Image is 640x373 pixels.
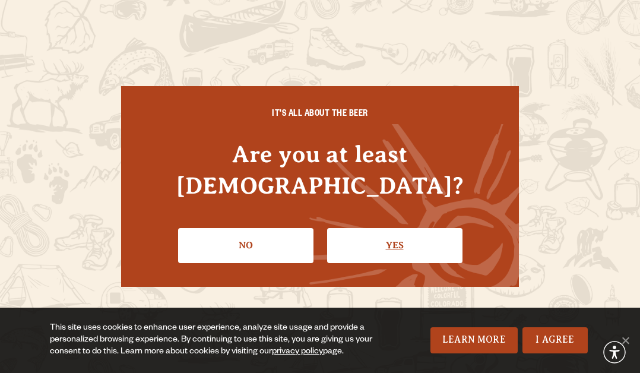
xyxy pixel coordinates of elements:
a: privacy policy [272,347,323,357]
h4: Are you at least [DEMOGRAPHIC_DATA]? [145,138,495,201]
span: No [619,334,631,346]
div: This site uses cookies to enhance user experience, analyze site usage and provide a personalized ... [50,323,398,358]
h6: IT'S ALL ABOUT THE BEER [145,110,495,121]
a: No [178,228,313,263]
a: Learn More [430,327,518,353]
a: I Agree [522,327,588,353]
a: Confirm I'm 21 or older [327,228,462,263]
